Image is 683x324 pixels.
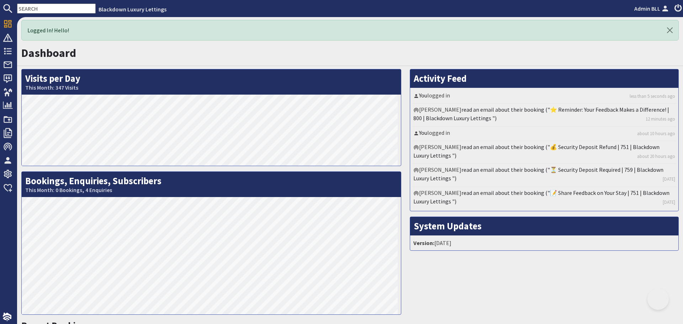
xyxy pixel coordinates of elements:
a: [DATE] [663,176,675,182]
a: [DATE] [663,199,675,206]
a: 12 minutes ago [646,116,675,122]
a: less than 5 seconds ago [630,93,675,100]
input: SEARCH [17,4,96,14]
li: [DATE] [412,237,677,249]
a: Blackdown Luxury Lettings [99,6,166,13]
a: read an email about their booking ("⭐ Reminder: Your Feedback Makes a Difference! | 800 | Blackdo... [413,106,669,122]
div: Logged In! Hello! [21,20,679,41]
li: logged in [412,90,677,104]
a: read an email about their booking ("💰 Security Deposit Refund | 751 | Blackdown Luxury Lettings ") [413,143,660,159]
a: Admin BLL [634,4,670,13]
a: System Updates [414,220,482,232]
a: about 10 hours ago [637,130,675,137]
li: [PERSON_NAME] [412,141,677,164]
a: Activity Feed [414,73,467,84]
li: logged in [412,127,677,141]
a: You [419,92,427,99]
a: Dashboard [21,46,76,60]
strong: Version: [413,239,434,246]
li: [PERSON_NAME] [412,164,677,187]
small: This Month: 0 Bookings, 4 Enquiries [25,187,397,193]
li: [PERSON_NAME] [412,187,677,209]
li: [PERSON_NAME] [412,104,677,127]
a: You [419,129,427,136]
h2: Bookings, Enquiries, Subscribers [22,172,401,197]
h2: Visits per Day [22,69,401,95]
img: staytech_i_w-64f4e8e9ee0a9c174fd5317b4b171b261742d2d393467e5bdba4413f4f884c10.svg [3,313,11,321]
a: read an email about their booking ("📝 Share Feedback on Your Stay | 751 | Blackdown Luxury Lettin... [413,189,669,205]
iframe: Toggle Customer Support [647,288,669,310]
a: about 20 hours ago [637,153,675,160]
a: read an email about their booking ("⏳ Security Deposit Required | 759 | Blackdown Luxury Lettings ") [413,166,663,182]
small: This Month: 347 Visits [25,84,397,91]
